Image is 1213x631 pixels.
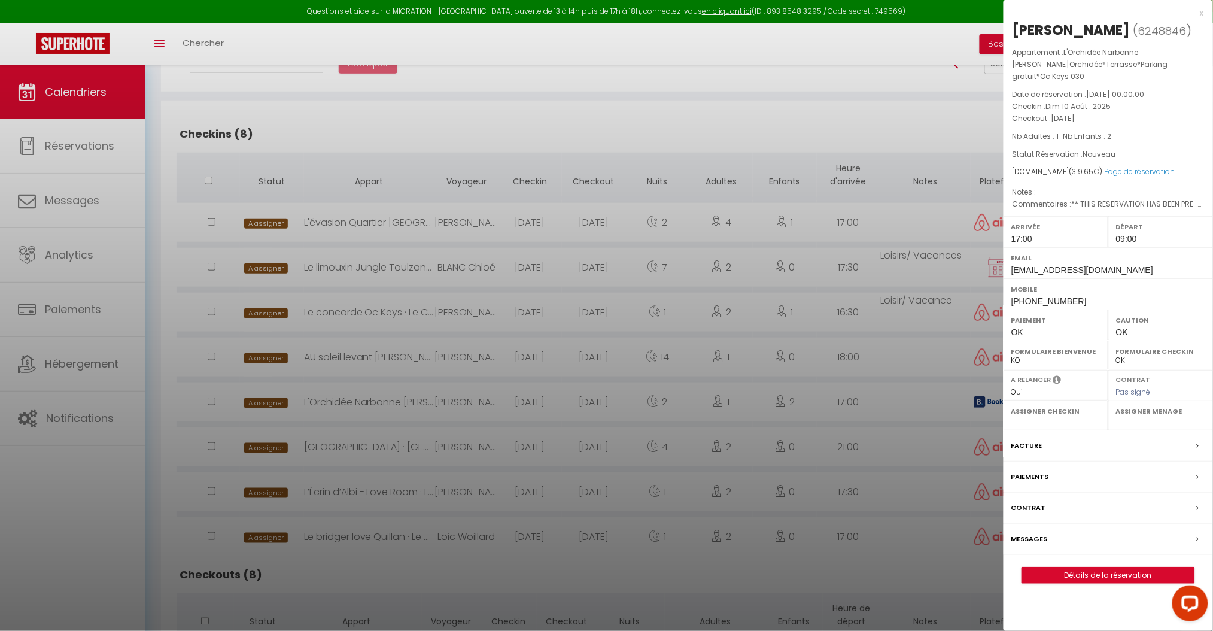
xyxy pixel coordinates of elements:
label: Email [1011,252,1205,264]
a: Détails de la réservation [1022,568,1194,583]
label: Paiement [1011,314,1100,326]
label: Caution [1116,314,1205,326]
span: Nb Adultes : 1 [1013,131,1059,141]
button: Détails de la réservation [1022,567,1195,584]
span: 319.65 [1072,166,1094,177]
label: Mobile [1011,283,1205,295]
span: Nb Enfants : 2 [1063,131,1112,141]
span: Nouveau [1083,149,1116,159]
span: L'Orchidée Narbonne [PERSON_NAME]Orchidée*Terrasse*Parking gratuit*Oc Keys 030 [1013,47,1168,81]
label: Arrivée [1011,221,1100,233]
span: ( ) [1133,22,1192,39]
span: 17:00 [1011,234,1032,244]
label: Assigner Menage [1116,405,1205,417]
div: [PERSON_NAME] [1013,20,1130,40]
div: [DOMAIN_NAME] [1013,166,1204,178]
span: [EMAIL_ADDRESS][DOMAIN_NAME] [1011,265,1153,275]
span: ( €) [1069,166,1103,177]
a: Page de réservation [1105,166,1175,177]
label: Départ [1116,221,1205,233]
p: Date de réservation : [1013,89,1204,101]
span: Dim 10 Août . 2025 [1046,101,1111,111]
span: 6248846 [1138,23,1187,38]
span: 09:00 [1116,234,1137,244]
p: - [1013,131,1204,142]
label: Contrat [1011,502,1046,514]
span: [PHONE_NUMBER] [1011,296,1087,306]
span: OK [1011,327,1023,337]
label: Facture [1011,439,1042,452]
span: [DATE] [1051,113,1075,123]
p: Notes : [1013,186,1204,198]
span: [DATE] 00:00:00 [1087,89,1145,99]
i: Sélectionner OUI si vous souhaiter envoyer les séquences de messages post-checkout [1053,375,1062,388]
iframe: LiveChat chat widget [1163,581,1213,631]
p: Statut Réservation : [1013,148,1204,160]
label: A relancer [1011,375,1051,385]
span: Pas signé [1116,387,1151,397]
label: Contrat [1116,375,1151,383]
p: Checkin : [1013,101,1204,113]
label: Formulaire Checkin [1116,345,1205,357]
p: Appartement : [1013,47,1204,83]
label: Paiements [1011,471,1049,483]
span: - [1036,187,1041,197]
label: Assigner Checkin [1011,405,1100,417]
p: Commentaires : [1013,198,1204,210]
label: Messages [1011,533,1048,545]
span: OK [1116,327,1128,337]
div: x [1004,6,1204,20]
p: Checkout : [1013,113,1204,125]
label: Formulaire Bienvenue [1011,345,1100,357]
